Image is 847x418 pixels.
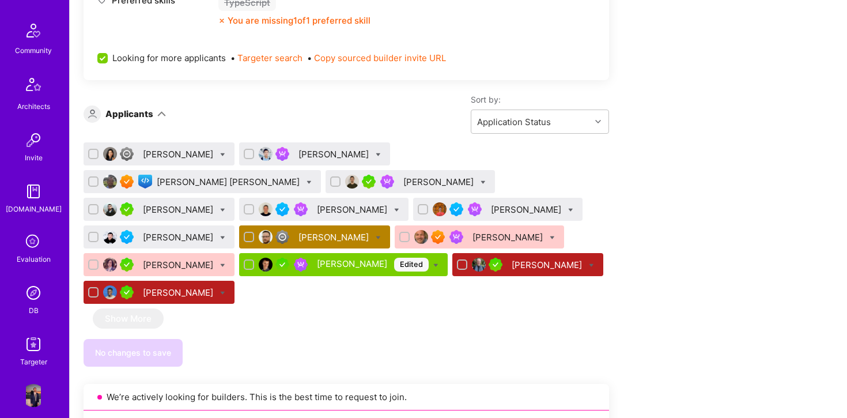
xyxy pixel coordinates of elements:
[22,333,45,356] img: Skill Targeter
[120,175,134,189] img: Exceptional A.Teamer
[143,231,215,243] div: [PERSON_NAME]
[481,180,486,185] i: Bulk Status Update
[230,52,302,64] span: •
[298,148,371,160] div: [PERSON_NAME]
[22,384,45,407] img: User Avatar
[376,235,381,240] i: Bulk Status Update
[220,263,225,268] i: Bulk Status Update
[376,152,381,157] i: Bulk Status Update
[468,202,482,216] img: Been on Mission
[120,230,134,244] img: Vetted A.Teamer
[220,291,225,296] i: Bulk Status Update
[345,175,359,189] img: User Avatar
[403,176,476,188] div: [PERSON_NAME]
[228,14,370,27] div: You are missing 1 of 1 preferred skill
[220,235,225,240] i: Bulk Status Update
[237,52,302,64] button: Targeter search
[275,230,289,244] img: Limited Access
[103,147,117,161] img: User Avatar
[120,147,134,161] img: Limited Access
[589,263,594,268] i: Bulk Status Update
[259,147,273,161] img: User Avatar
[25,152,43,164] div: Invite
[143,287,215,299] div: [PERSON_NAME]
[568,208,573,213] i: Bulk Status Update
[512,259,584,271] div: [PERSON_NAME]
[472,258,486,272] img: User Avatar
[103,258,117,272] img: User Avatar
[449,230,463,244] img: Been on Mission
[220,152,225,157] i: Bulk Status Update
[220,208,225,213] i: Bulk Status Update
[120,285,134,299] img: A.Teamer in Residence
[20,356,47,368] div: Targeter
[471,94,609,105] label: Sort by:
[433,202,447,216] img: User Avatar
[157,176,302,188] div: [PERSON_NAME] [PERSON_NAME]
[103,230,117,244] img: User Avatar
[317,258,429,272] div: [PERSON_NAME]
[120,202,134,216] img: A.Teamer in Residence
[414,230,428,244] img: User Avatar
[93,308,164,329] button: Show More
[275,147,289,161] img: Been on Mission
[138,175,152,189] img: Front-end guild
[314,52,446,64] button: Copy sourced builder invite URL
[394,258,429,272] div: Edited
[472,231,545,243] div: [PERSON_NAME]
[259,258,273,272] img: User Avatar
[22,180,45,203] img: guide book
[307,52,446,64] span: •
[17,253,51,265] div: Evaluation
[294,202,308,216] img: Been on Mission
[218,17,225,24] i: icon CloseOrange
[6,203,62,215] div: [DOMAIN_NAME]
[143,204,215,216] div: [PERSON_NAME]
[550,235,555,240] i: Bulk Status Update
[491,204,564,216] div: [PERSON_NAME]
[22,281,45,304] img: Admin Search
[143,259,215,271] div: [PERSON_NAME]
[275,258,289,272] img: A.Teamer in Residence
[84,384,609,411] div: We’re actively looking for builders. This is the best time to request to join.
[120,258,134,272] img: A.Teamer in Residence
[15,44,52,57] div: Community
[259,202,273,216] img: User Avatar
[307,180,312,185] i: Bulk Status Update
[394,208,399,213] i: Bulk Status Update
[362,175,376,189] img: A.Teamer in Residence
[29,304,39,317] div: DB
[433,263,438,268] i: Bulk Status Update
[298,231,371,243] div: [PERSON_NAME]
[259,230,273,244] img: User Avatar
[380,175,394,189] img: Been on Mission
[489,258,502,272] img: A.Teamer in Residence
[449,202,463,216] img: Vetted A.Teamer
[103,285,117,299] img: User Avatar
[105,108,153,120] div: Applicants
[595,119,601,125] i: icon Chevron
[88,110,97,118] i: icon Applicant
[17,100,50,112] div: Architects
[431,230,445,244] img: Exceptional A.Teamer
[20,17,47,44] img: Community
[112,52,226,64] span: Looking for more applicants
[22,231,44,253] i: icon SelectionTeam
[103,202,117,216] img: User Avatar
[317,204,390,216] div: [PERSON_NAME]
[294,258,308,272] img: Been on Mission
[477,116,551,128] div: Application Status
[20,73,47,100] img: Architects
[143,148,215,160] div: [PERSON_NAME]
[103,175,117,189] img: User Avatar
[22,129,45,152] img: Invite
[157,110,166,118] i: icon ArrowDown
[275,202,289,216] img: Vetted A.Teamer
[19,384,48,407] a: User Avatar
